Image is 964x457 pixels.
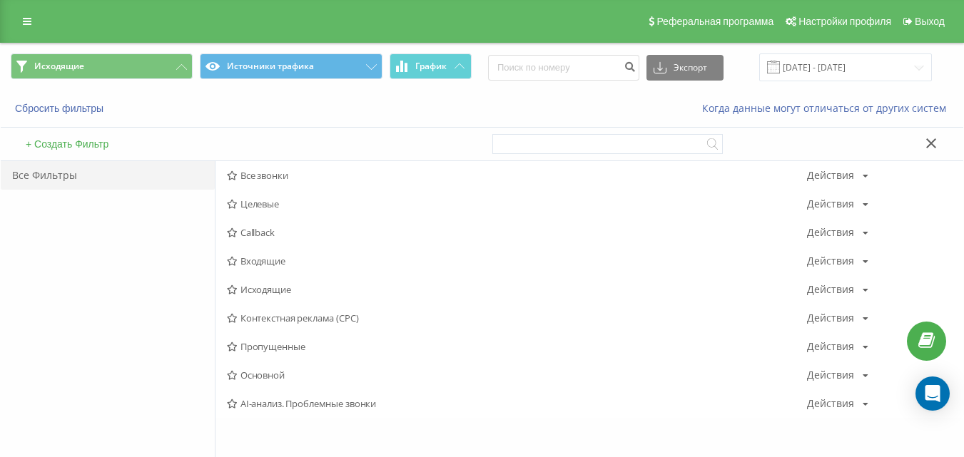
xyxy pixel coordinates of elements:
div: Действия [807,370,854,380]
button: Источники трафика [200,53,382,79]
div: Действия [807,256,854,266]
span: AI-анализ. Проблемные звонки [227,399,807,409]
span: Callback [227,227,807,237]
span: Целевые [227,199,807,209]
span: Пропущенные [227,342,807,351]
span: Настройки профиля [798,16,891,27]
button: Исходящие [11,53,193,79]
a: Когда данные могут отличаться от других систем [702,101,953,115]
span: Выход [915,16,945,27]
span: График [415,61,447,71]
div: Действия [807,284,854,294]
input: Поиск по номеру [488,55,639,81]
button: Экспорт [646,55,724,81]
div: Действия [807,399,854,409]
span: Исходящие [34,61,84,72]
span: Основной [227,370,807,380]
span: Контекстная реклама (CPC) [227,313,807,323]
div: Действия [807,199,854,209]
button: Закрыть [921,137,942,152]
div: Все Фильтры [1,161,215,190]
div: Действия [807,342,854,351]
div: Действия [807,227,854,237]
div: Действия [807,170,854,180]
span: Реферальная программа [656,16,773,27]
button: + Создать Фильтр [21,138,113,150]
span: Исходящие [227,284,807,294]
span: Все звонки [227,170,807,180]
button: График [390,53,472,79]
div: Действия [807,313,854,323]
span: Входящие [227,256,807,266]
div: Open Intercom Messenger [915,376,950,411]
button: Сбросить фильтры [11,102,111,115]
